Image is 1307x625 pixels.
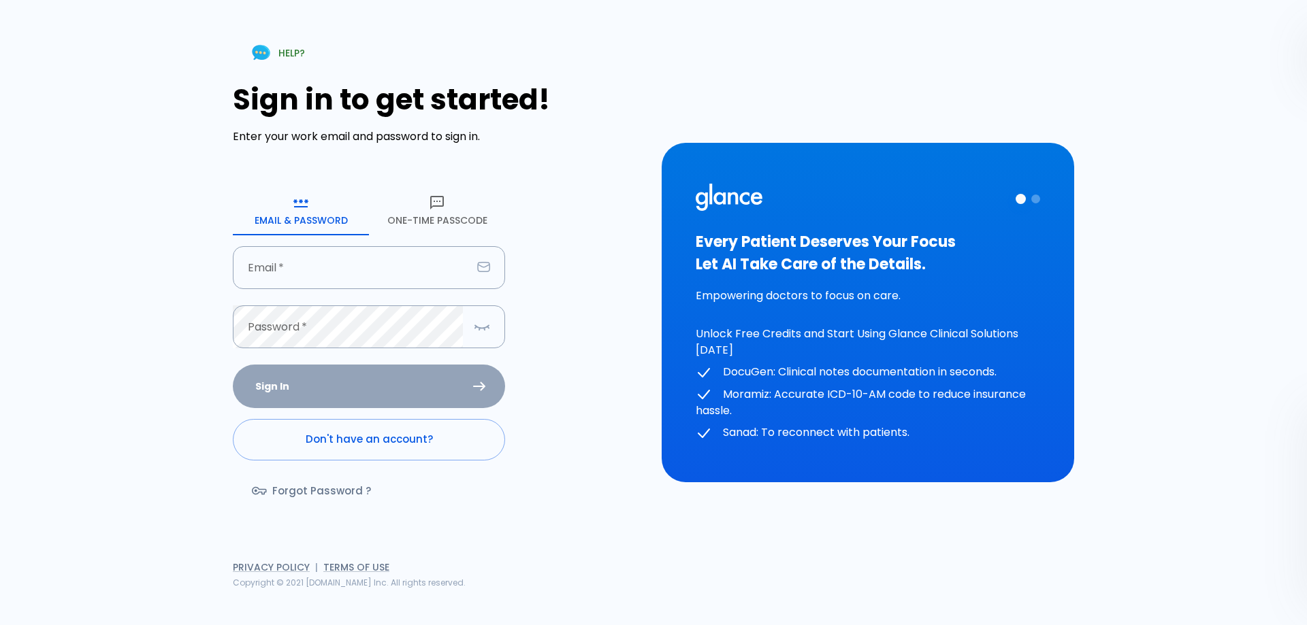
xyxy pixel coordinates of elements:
[696,288,1040,304] p: Empowering doctors to focus on care.
[369,186,505,235] button: One-Time Passcode
[233,83,645,116] h1: Sign in to get started!
[233,35,321,70] a: HELP?
[233,129,645,145] p: Enter your work email and password to sign in.
[696,231,1040,275] h3: Every Patient Deserves Your Focus Let AI Take Care of the Details.
[233,186,369,235] button: Email & Password
[696,364,1040,381] p: DocuGen: Clinical notes documentation in seconds.
[315,560,318,574] span: |
[233,246,472,289] input: dr.ahmed@clinic.com
[323,560,389,574] a: Terms of Use
[249,41,273,65] img: Chat Support
[233,577,466,588] span: Copyright © 2021 [DOMAIN_NAME] Inc. All rights reserved.
[696,386,1040,420] p: Moramiz: Accurate ICD-10-AM code to reduce insurance hassle.
[696,424,1040,441] p: Sanad: To reconnect with patients.
[233,471,393,511] a: Forgot Password ?
[696,326,1040,358] p: Unlock Free Credits and Start Using Glance Clinical Solutions [DATE]
[233,560,310,574] a: Privacy Policy
[233,419,505,460] a: Don't have an account?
